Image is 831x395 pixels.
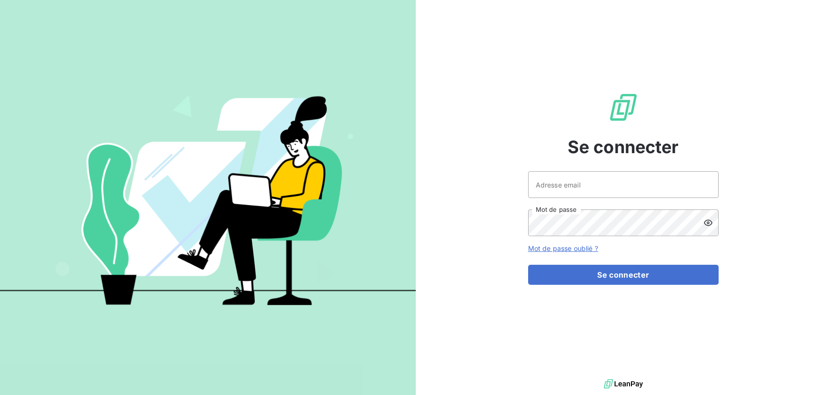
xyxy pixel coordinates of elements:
[568,134,679,160] span: Se connecter
[528,265,719,285] button: Se connecter
[528,244,598,252] a: Mot de passe oublié ?
[604,377,643,391] img: logo
[528,171,719,198] input: placeholder
[608,92,639,123] img: Logo LeanPay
